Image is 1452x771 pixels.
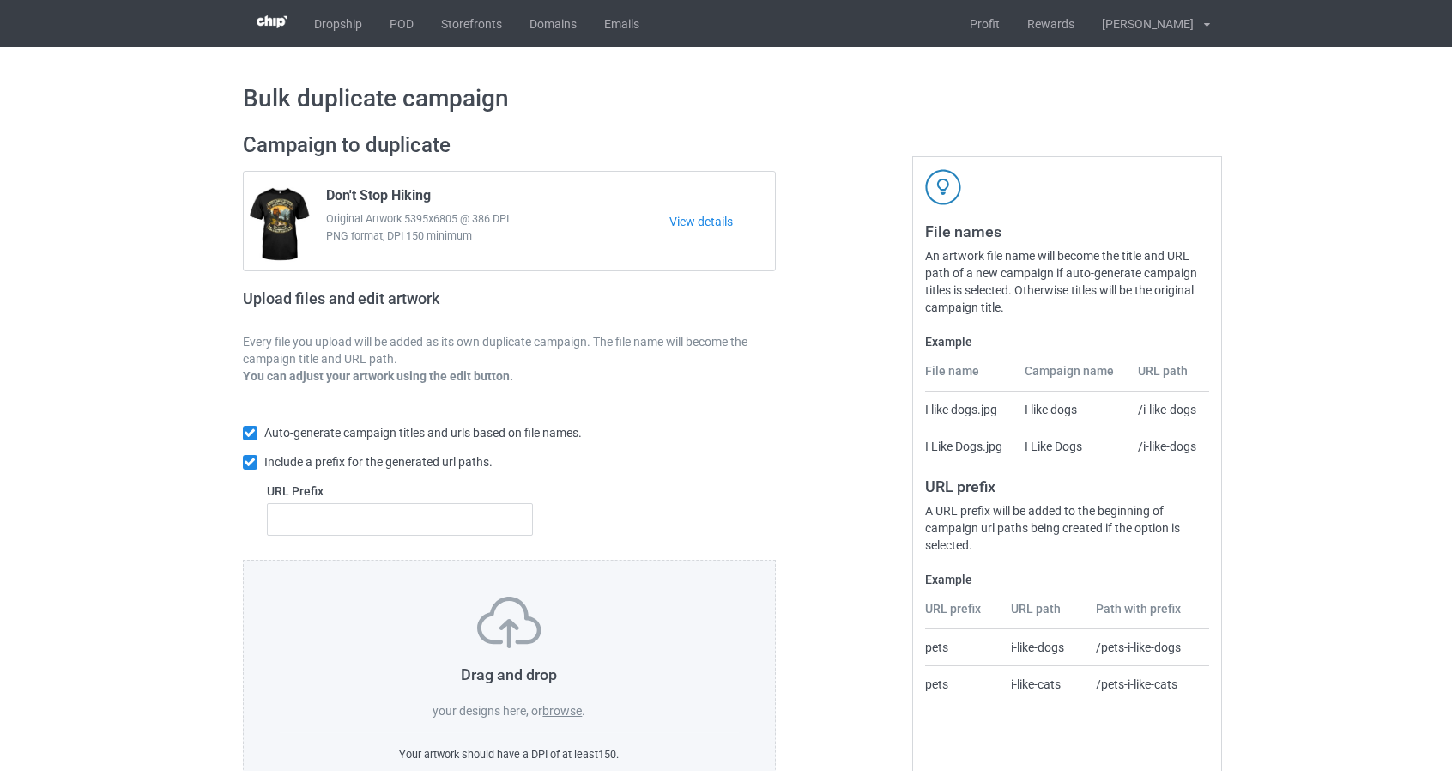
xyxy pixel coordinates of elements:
span: Original Artwork 5395x6805 @ 386 DPI [326,210,670,228]
label: Example [925,571,1209,588]
th: File name [925,362,1015,392]
span: your designs here, or [433,704,542,718]
label: URL Prefix [267,483,534,500]
h3: Drag and drop [280,665,740,684]
td: pets [925,665,1002,702]
td: /pets-i-like-cats [1086,665,1209,702]
h3: URL prefix [925,477,1209,496]
h1: Bulk duplicate campaign [243,83,1210,114]
td: /i-like-dogs [1128,428,1209,464]
td: I Like Dogs [1015,428,1128,464]
td: I Like Dogs.jpg [925,428,1015,464]
td: /i-like-dogs [1128,392,1209,428]
td: /pets-i-like-dogs [1086,629,1209,665]
label: Example [925,333,1209,350]
div: An artwork file name will become the title and URL path of a new campaign if auto-generate campai... [925,247,1209,316]
th: URL prefix [925,600,1002,629]
span: Your artwork should have a DPI of at least 150 . [399,748,619,761]
td: I like dogs [1015,392,1128,428]
img: svg+xml;base64,PD94bWwgdmVyc2lvbj0iMS4wIiBlbmNvZGluZz0iVVRGLTgiPz4KPHN2ZyB3aWR0aD0iNzVweCIgaGVpZ2... [477,597,541,648]
td: i-like-dogs [1001,629,1086,665]
th: Campaign name [1015,362,1128,392]
span: Auto-generate campaign titles and urls based on file names. [264,426,582,440]
th: Path with prefix [1086,600,1209,629]
img: svg+xml;base64,PD94bWwgdmVyc2lvbj0iMS4wIiBlbmNvZGluZz0iVVRGLTgiPz4KPHN2ZyB3aWR0aD0iNDJweCIgaGVpZ2... [925,169,961,205]
td: I like dogs.jpg [925,392,1015,428]
div: [PERSON_NAME] [1088,3,1194,46]
td: i-like-cats [1001,665,1086,702]
td: pets [925,629,1002,665]
h2: Upload files and edit artwork [243,289,563,321]
h2: Campaign to duplicate [243,132,777,159]
span: Include a prefix for the generated url paths. [264,455,493,469]
th: URL path [1128,362,1209,392]
span: PNG format, DPI 150 minimum [326,228,670,245]
b: You can adjust your artwork using the edit button. [243,369,513,383]
a: View details [669,213,775,230]
img: 3d383065fc803cdd16c62507c020ddf8.png [257,15,287,28]
p: Every file you upload will be added as its own duplicate campaign. The file name will become the ... [243,333,777,367]
th: URL path [1001,600,1086,629]
span: . [582,704,585,718]
h3: File names [925,222,1209,241]
label: browse [542,704,582,718]
span: Don't Stop Hiking [326,187,431,210]
div: A URL prefix will be added to the beginning of campaign url paths being created if the option is ... [925,502,1209,554]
